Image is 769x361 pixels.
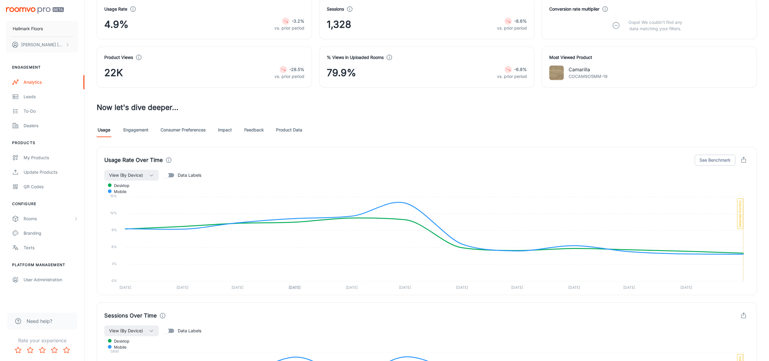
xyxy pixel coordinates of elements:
[292,18,304,24] strong: -3.2%
[104,66,123,80] span: 22K
[24,344,36,356] button: Rate 2 star
[218,123,232,137] a: Impact
[104,54,133,61] h4: Product Views
[276,123,302,137] a: Product Data
[24,93,78,100] div: Leads
[327,66,356,80] span: 79.9%
[568,285,580,290] tspan: [DATE]
[327,17,351,32] span: 1,328
[123,123,148,137] a: Engagement
[623,285,635,290] tspan: [DATE]
[24,79,78,85] div: Analytics
[109,327,143,334] span: View (By Device)
[24,183,78,190] div: QR Codes
[497,25,527,31] p: vs. prior period
[178,172,201,179] span: Data Labels
[48,344,60,356] button: Rate 4 star
[112,279,117,283] tspan: 0%
[24,108,78,114] div: To-do
[399,285,411,290] tspan: [DATE]
[97,102,757,113] h3: Now let's dive deeper...
[104,311,157,320] h4: Sessions Over Time
[104,170,159,181] button: View (By Device)
[511,285,523,290] tspan: [DATE]
[13,25,43,32] p: Hallmark Floors
[110,349,119,353] tspan: 1,600
[109,172,143,179] span: View (By Device)
[60,344,73,356] button: Rate 5 star
[624,19,687,32] p: Oops! We couldn’t find any data matching your filters.
[346,285,358,290] tspan: [DATE]
[232,285,243,290] tspan: [DATE]
[695,155,735,166] button: See Benchmark
[24,122,78,129] div: Dealers
[244,123,264,137] a: Feedback
[289,285,300,290] tspan: [DATE]
[104,156,163,164] h4: Usage Rate Over Time
[110,211,117,215] tspan: 12%
[24,215,73,222] div: Rooms
[24,230,78,237] div: Branding
[5,337,79,344] p: Rate your experience
[36,344,48,356] button: Rate 3 star
[24,169,78,176] div: Update Products
[104,6,127,12] h4: Usage Rate
[104,17,128,32] span: 4.9%
[12,344,24,356] button: Rate 1 star
[289,67,304,72] strong: -28.5%
[514,67,527,72] strong: -6.8%
[6,7,64,14] img: Roomvo PRO Beta
[104,325,159,336] button: View (By Device)
[97,123,111,137] a: Usage
[24,154,78,161] div: My Products
[177,285,188,290] tspan: [DATE]
[109,338,129,344] span: desktop
[24,244,78,251] div: Texts
[549,66,564,80] img: Camarilla
[497,73,527,80] p: vs. prior period
[112,228,117,232] tspan: 9%
[24,276,78,283] div: User Administration
[6,21,78,37] button: Hallmark Floors
[178,327,201,334] span: Data Labels
[109,183,129,188] span: desktop
[109,344,127,350] span: mobile
[119,285,131,290] tspan: [DATE]
[327,6,344,12] h4: Sessions
[21,41,64,48] p: [PERSON_NAME] [PERSON_NAME]
[549,54,749,61] h4: Most Viewed Product
[109,189,127,194] span: mobile
[456,285,468,290] tspan: [DATE]
[514,18,527,24] strong: -8.6%
[274,25,304,31] p: vs. prior period
[327,54,384,61] h4: % Views in Uploaded Rooms
[110,194,117,198] tspan: 15%
[680,285,692,290] tspan: [DATE]
[112,245,117,249] tspan: 6%
[161,123,206,137] a: Consumer Preferences
[549,6,599,12] h4: Conversion rate multiplier
[27,317,52,325] span: Need help?
[274,73,304,80] p: vs. prior period
[6,37,78,53] button: [PERSON_NAME] [PERSON_NAME]
[112,262,117,266] tspan: 3%
[569,66,608,73] p: Camarilla
[569,73,608,80] p: COCAM9O5MM-19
